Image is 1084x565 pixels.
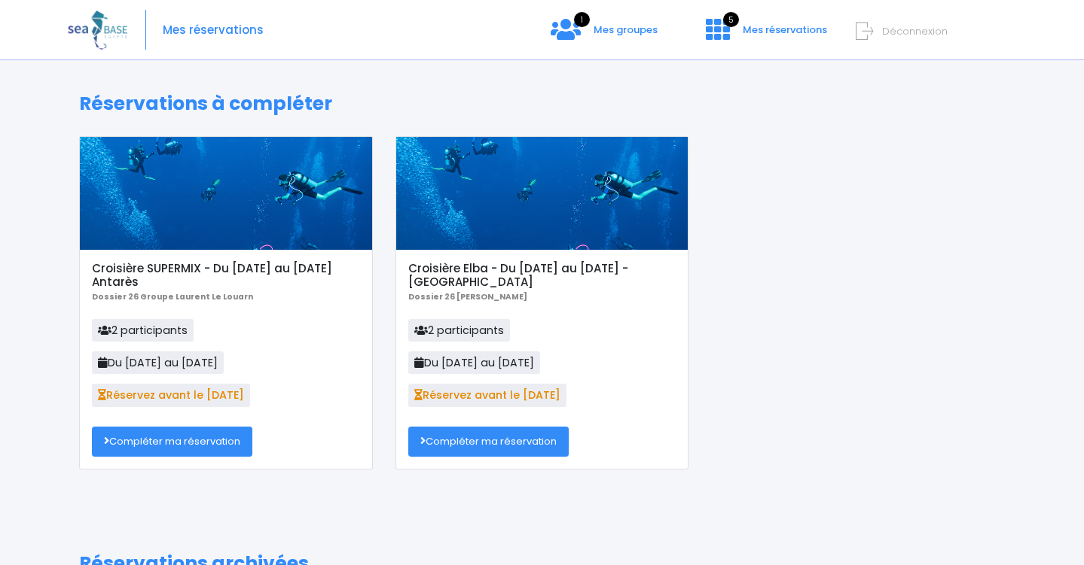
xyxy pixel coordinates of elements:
span: Réservez avant le [DATE] [408,384,566,406]
span: 5 [723,12,739,27]
h5: Croisière SUPERMIX - Du [DATE] au [DATE] Antarès [92,262,359,289]
span: Mes groupes [594,23,658,37]
span: 1 [574,12,590,27]
span: Déconnexion [882,24,948,38]
b: Dossier 26 [PERSON_NAME] [408,291,527,302]
span: 2 participants [92,319,194,342]
span: Du [DATE] au [DATE] [92,351,224,374]
span: 2 participants [408,319,510,342]
a: Compléter ma réservation [408,427,569,457]
span: Mes réservations [743,23,827,37]
h1: Réservations à compléter [79,93,1005,115]
a: 1 Mes groupes [539,28,670,42]
a: Compléter ma réservation [92,427,252,457]
h5: Croisière Elba - Du [DATE] au [DATE] - [GEOGRAPHIC_DATA] [408,262,676,289]
b: Dossier 26 Groupe Laurent Le Louarn [92,291,253,302]
span: Réservez avant le [DATE] [92,384,250,406]
a: 5 Mes réservations [694,28,836,42]
span: Du [DATE] au [DATE] [408,351,540,374]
